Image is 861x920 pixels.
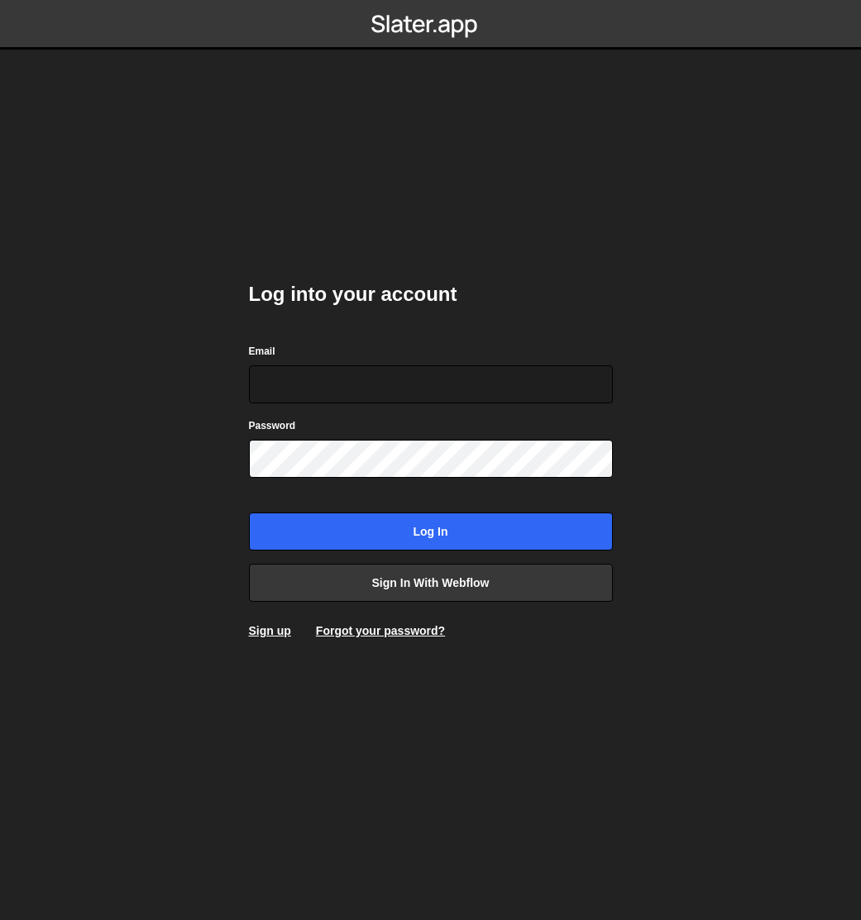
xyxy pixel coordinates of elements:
[249,417,296,434] label: Password
[249,624,291,637] a: Sign up
[249,343,275,360] label: Email
[249,281,613,307] h2: Log into your account
[316,624,445,637] a: Forgot your password?
[249,564,613,602] a: Sign in with Webflow
[249,512,613,551] input: Log in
